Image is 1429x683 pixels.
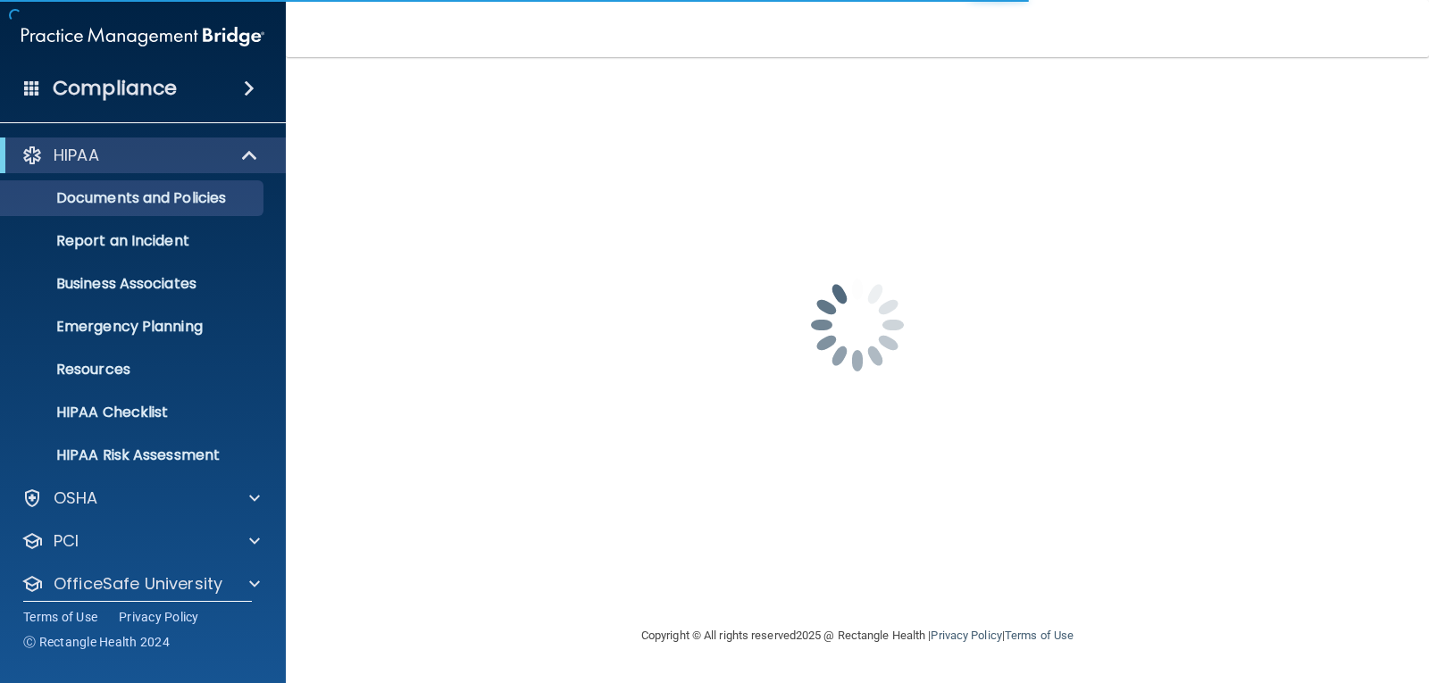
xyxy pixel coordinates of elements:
[12,189,255,207] p: Documents and Policies
[119,608,199,626] a: Privacy Policy
[21,530,260,552] a: PCI
[768,236,947,414] img: spinner.e123f6fc.gif
[53,76,177,101] h4: Compliance
[931,629,1001,642] a: Privacy Policy
[12,361,255,379] p: Resources
[54,573,222,595] p: OfficeSafe University
[21,19,264,54] img: PMB logo
[23,633,170,651] span: Ⓒ Rectangle Health 2024
[23,608,97,626] a: Terms of Use
[531,607,1183,664] div: Copyright © All rights reserved 2025 @ Rectangle Health | |
[21,573,260,595] a: OfficeSafe University
[12,275,255,293] p: Business Associates
[12,404,255,421] p: HIPAA Checklist
[21,145,259,166] a: HIPAA
[54,530,79,552] p: PCI
[54,145,99,166] p: HIPAA
[12,446,255,464] p: HIPAA Risk Assessment
[21,487,260,509] a: OSHA
[12,318,255,336] p: Emergency Planning
[12,232,255,250] p: Report an Incident
[54,487,98,509] p: OSHA
[1005,629,1074,642] a: Terms of Use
